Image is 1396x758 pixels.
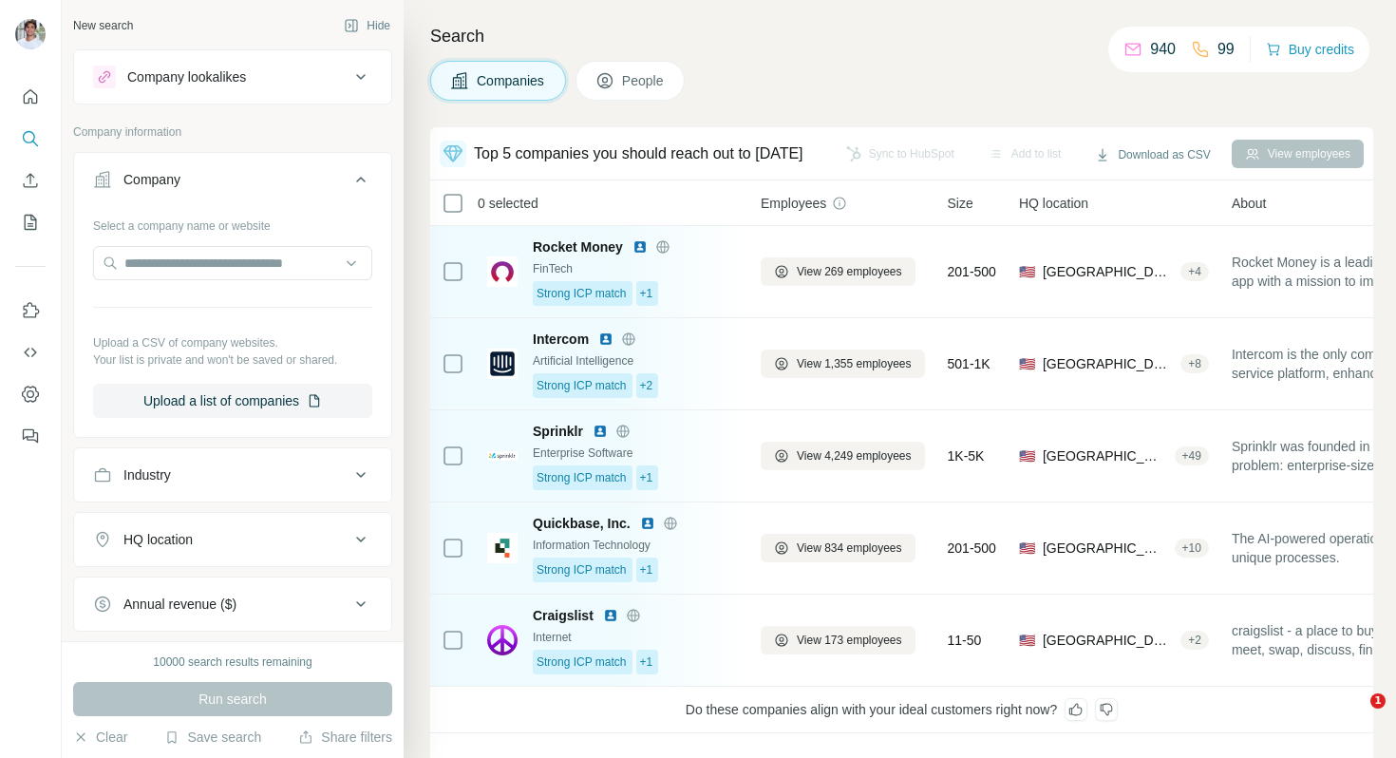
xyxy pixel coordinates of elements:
[15,294,46,328] button: Use Surfe on LinkedIn
[1266,36,1354,63] button: Buy credits
[1180,355,1209,372] div: + 8
[948,631,982,650] span: 11-50
[1019,539,1035,558] span: 🇺🇸
[948,539,996,558] span: 201-500
[330,11,404,40] button: Hide
[537,561,627,578] span: Strong ICP match
[15,419,46,453] button: Feedback
[153,654,311,671] div: 10000 search results remaining
[93,384,372,418] button: Upload a list of companies
[797,447,912,464] span: View 4,249 employees
[797,540,902,557] span: View 834 employees
[533,330,589,349] span: Intercom
[761,534,915,562] button: View 834 employees
[640,285,653,302] span: +1
[487,349,518,379] img: Logo of Intercom
[1019,631,1035,650] span: 🇺🇸
[622,71,666,90] span: People
[15,19,46,49] img: Avatar
[298,728,392,747] button: Share filters
[537,285,627,302] span: Strong ICP match
[948,446,985,465] span: 1K-5K
[123,170,180,189] div: Company
[93,334,372,351] p: Upload a CSV of company websites.
[487,625,518,655] img: Logo of Craigslist
[74,54,391,100] button: Company lookalikes
[74,452,391,498] button: Industry
[533,445,738,462] div: Enterprise Software
[1019,354,1035,373] span: 🇺🇸
[1043,539,1167,558] span: [GEOGRAPHIC_DATA], [US_STATE]
[1180,263,1209,280] div: + 4
[640,377,653,394] span: +2
[1043,354,1173,373] span: [GEOGRAPHIC_DATA], [US_STATE]
[15,335,46,370] button: Use Surfe API
[533,260,738,277] div: FinTech
[797,632,902,649] span: View 173 employees
[1043,631,1173,650] span: [GEOGRAPHIC_DATA], [US_STATE]
[15,122,46,156] button: Search
[533,629,738,646] div: Internet
[74,581,391,627] button: Annual revenue ($)
[123,595,236,614] div: Annual revenue ($)
[797,355,912,372] span: View 1,355 employees
[640,561,653,578] span: +1
[1019,446,1035,465] span: 🇺🇸
[1232,194,1267,213] span: About
[1180,632,1209,649] div: + 2
[487,451,518,461] img: Logo of Sprinklr
[948,354,990,373] span: 501-1K
[593,424,608,439] img: LinkedIn logo
[640,469,653,486] span: +1
[761,194,826,213] span: Employees
[1150,38,1176,61] p: 940
[430,687,1373,733] div: Do these companies align with your ideal customers right now?
[15,377,46,411] button: Dashboard
[430,23,1373,49] h4: Search
[1043,262,1173,281] span: [GEOGRAPHIC_DATA], [US_STATE]
[598,332,613,347] img: LinkedIn logo
[640,654,653,671] span: +1
[93,210,372,235] div: Select a company name or website
[93,351,372,369] p: Your list is private and won't be saved or shared.
[537,377,627,394] span: Strong ICP match
[123,465,171,484] div: Industry
[1019,262,1035,281] span: 🇺🇸
[478,194,538,213] span: 0 selected
[164,728,261,747] button: Save search
[761,626,915,654] button: View 173 employees
[1019,194,1088,213] span: HQ location
[73,728,127,747] button: Clear
[537,654,627,671] span: Strong ICP match
[474,142,803,165] div: Top 5 companies you should reach out to [DATE]
[761,257,915,286] button: View 269 employees
[533,606,594,625] span: Craigslist
[1331,693,1377,739] iframe: Intercom live chat
[1043,446,1167,465] span: [GEOGRAPHIC_DATA], [US_STATE]
[533,422,583,441] span: Sprinklr
[487,533,518,563] img: Logo of Quickbase, Inc.
[533,537,738,554] div: Information Technology
[1175,447,1209,464] div: + 49
[948,194,973,213] span: Size
[74,157,391,210] button: Company
[477,71,546,90] span: Companies
[1217,38,1235,61] p: 99
[640,516,655,531] img: LinkedIn logo
[533,514,631,533] span: Quickbase, Inc.
[15,163,46,198] button: Enrich CSV
[533,237,623,256] span: Rocket Money
[797,263,902,280] span: View 269 employees
[761,350,925,378] button: View 1,355 employees
[948,262,996,281] span: 201-500
[533,352,738,370] div: Artificial Intelligence
[73,123,392,141] p: Company information
[1082,141,1223,169] button: Download as CSV
[73,17,133,34] div: New search
[632,239,648,255] img: LinkedIn logo
[123,530,193,549] div: HQ location
[127,67,246,86] div: Company lookalikes
[487,256,518,287] img: Logo of Rocket Money
[15,205,46,239] button: My lists
[761,442,925,470] button: View 4,249 employees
